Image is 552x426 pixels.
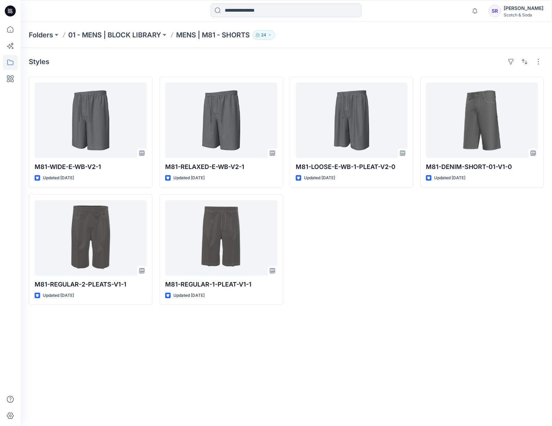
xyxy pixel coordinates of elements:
[296,83,408,158] a: M81-LOOSE-E-WB-1-PLEAT-V2-0
[35,83,147,158] a: M81-WIDE-E-WB-V2-1
[35,280,147,289] p: M81-REGULAR-2-PLEATS-V1-1
[29,30,53,40] a: Folders
[176,30,250,40] p: MENS | M81 - SHORTS
[434,174,465,182] p: Updated [DATE]
[173,292,205,299] p: Updated [DATE]
[296,162,408,172] p: M81-LOOSE-E-WB-1-PLEAT-V2-0
[165,280,277,289] p: M81-REGULAR-1-PLEAT-V1-1
[43,174,74,182] p: Updated [DATE]
[165,200,277,276] a: M81-REGULAR-1-PLEAT-V1-1
[304,174,335,182] p: Updated [DATE]
[426,162,538,172] p: M81-DENIM-SHORT-01-V1-0
[68,30,161,40] a: 01 - MENS | BLOCK LIBRARY
[489,5,501,17] div: SR
[165,162,277,172] p: M81-RELAXED-E-WB-V2-1
[165,83,277,158] a: M81-RELAXED-E-WB-V2-1
[504,12,543,17] div: Scotch & Soda
[173,174,205,182] p: Updated [DATE]
[426,83,538,158] a: M81-DENIM-SHORT-01-V1-0
[43,292,74,299] p: Updated [DATE]
[253,30,275,40] button: 24
[29,58,49,66] h4: Styles
[35,200,147,276] a: M81-REGULAR-2-PLEATS-V1-1
[261,31,266,39] p: 24
[504,4,543,12] div: [PERSON_NAME]
[35,162,147,172] p: M81-WIDE-E-WB-V2-1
